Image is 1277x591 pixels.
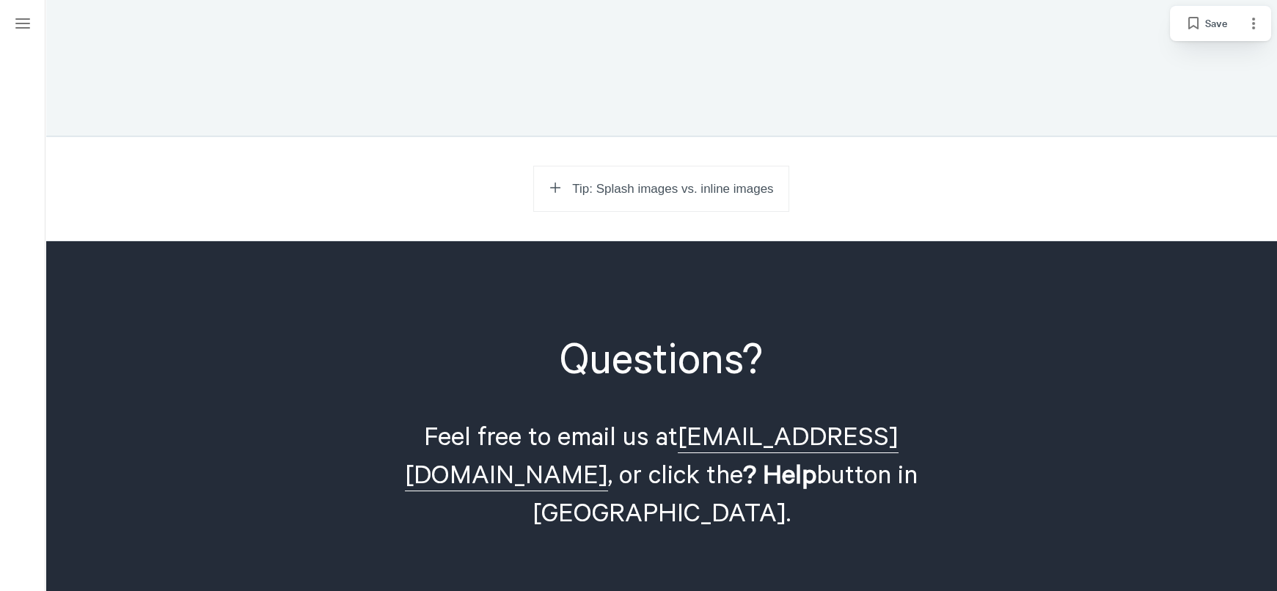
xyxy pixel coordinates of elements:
h1: Questions? [366,333,956,400]
span: Save [1205,15,1227,32]
span: ? Help [743,461,816,491]
h2: Feel free to email us at , or click the button in [GEOGRAPHIC_DATA]. [366,400,956,545]
button: Save [1173,9,1239,38]
button: Page options [1239,9,1268,38]
button: Tip: Splash images vs. inline images [533,166,788,212]
span: Tip: Splash images vs. inline images [572,182,773,197]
